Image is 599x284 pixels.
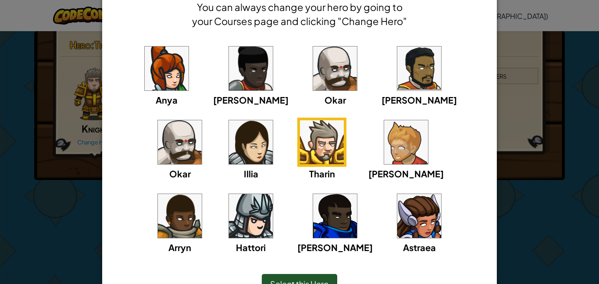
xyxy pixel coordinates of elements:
[309,168,335,179] span: Tharin
[158,194,202,238] img: portrait.png
[244,168,258,179] span: Illia
[382,94,457,105] span: [PERSON_NAME]
[156,94,178,105] span: Anya
[236,242,266,253] span: Hattori
[324,94,346,105] span: Okar
[169,168,191,179] span: Okar
[384,120,428,164] img: portrait.png
[368,168,444,179] span: [PERSON_NAME]
[297,242,373,253] span: [PERSON_NAME]
[158,120,202,164] img: portrait.png
[313,194,357,238] img: portrait.png
[397,194,441,238] img: portrait.png
[213,94,289,105] span: [PERSON_NAME]
[229,194,273,238] img: portrait.png
[313,47,357,90] img: portrait.png
[397,47,441,90] img: portrait.png
[229,120,273,164] img: portrait.png
[403,242,436,253] span: Astraea
[229,47,273,90] img: portrait.png
[145,47,189,90] img: portrait.png
[168,242,191,253] span: Arryn
[300,120,344,164] img: portrait.png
